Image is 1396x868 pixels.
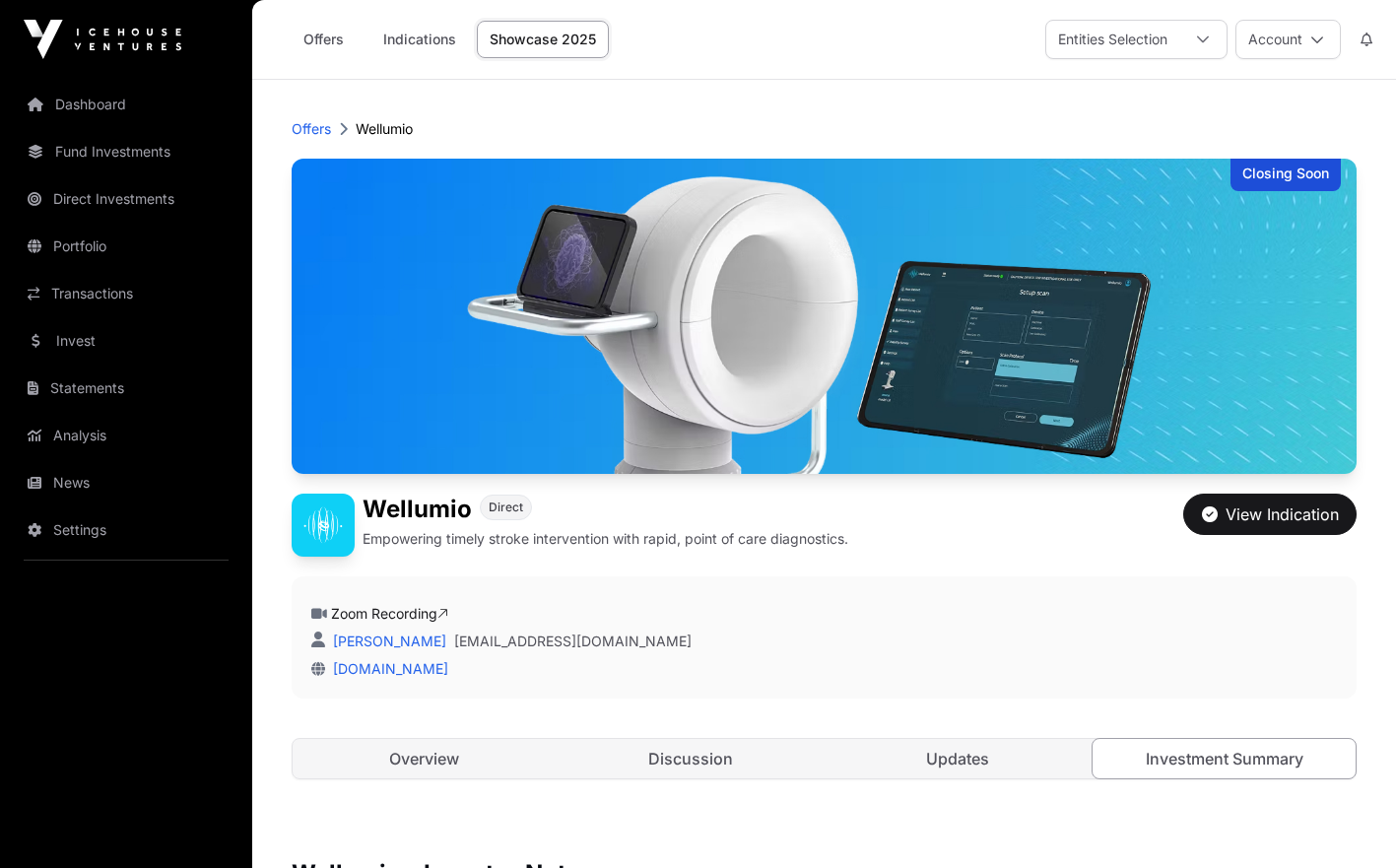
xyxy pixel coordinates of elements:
[293,739,1356,778] nav: Tabs
[454,632,692,651] a: [EMAIL_ADDRESS][DOMAIN_NAME]
[16,83,236,126] a: Dashboard
[292,119,331,139] a: Offers
[1183,513,1357,533] a: View Indication
[477,21,609,58] a: Showcase 2025
[292,494,355,557] img: Wellumio
[16,508,236,552] a: Settings
[16,225,236,268] a: Portfolio
[1230,159,1341,191] div: Closing Soon
[284,21,363,58] a: Offers
[363,529,848,549] p: Empowering timely stroke intervention with rapid, point of care diagnostics.
[1183,494,1357,535] button: View Indication
[1297,773,1396,868] iframe: Chat Widget
[16,177,236,221] a: Direct Investments
[16,130,236,173] a: Fund Investments
[363,494,472,525] h1: Wellumio
[325,660,448,677] a: [DOMAIN_NAME]
[292,159,1357,474] img: Wellumio
[16,319,236,363] a: Invest
[370,21,469,58] a: Indications
[1202,502,1339,526] div: View Indication
[293,739,556,778] a: Overview
[16,414,236,457] a: Analysis
[560,739,823,778] a: Discussion
[1046,21,1179,58] div: Entities Selection
[24,20,181,59] img: Icehouse Ventures Logo
[827,739,1090,778] a: Updates
[356,119,413,139] p: Wellumio
[1092,738,1357,779] a: Investment Summary
[16,367,236,410] a: Statements
[329,633,446,649] a: [PERSON_NAME]
[16,461,236,504] a: News
[1235,20,1341,59] button: Account
[16,272,236,315] a: Transactions
[489,500,523,515] span: Direct
[331,605,448,622] a: Zoom Recording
